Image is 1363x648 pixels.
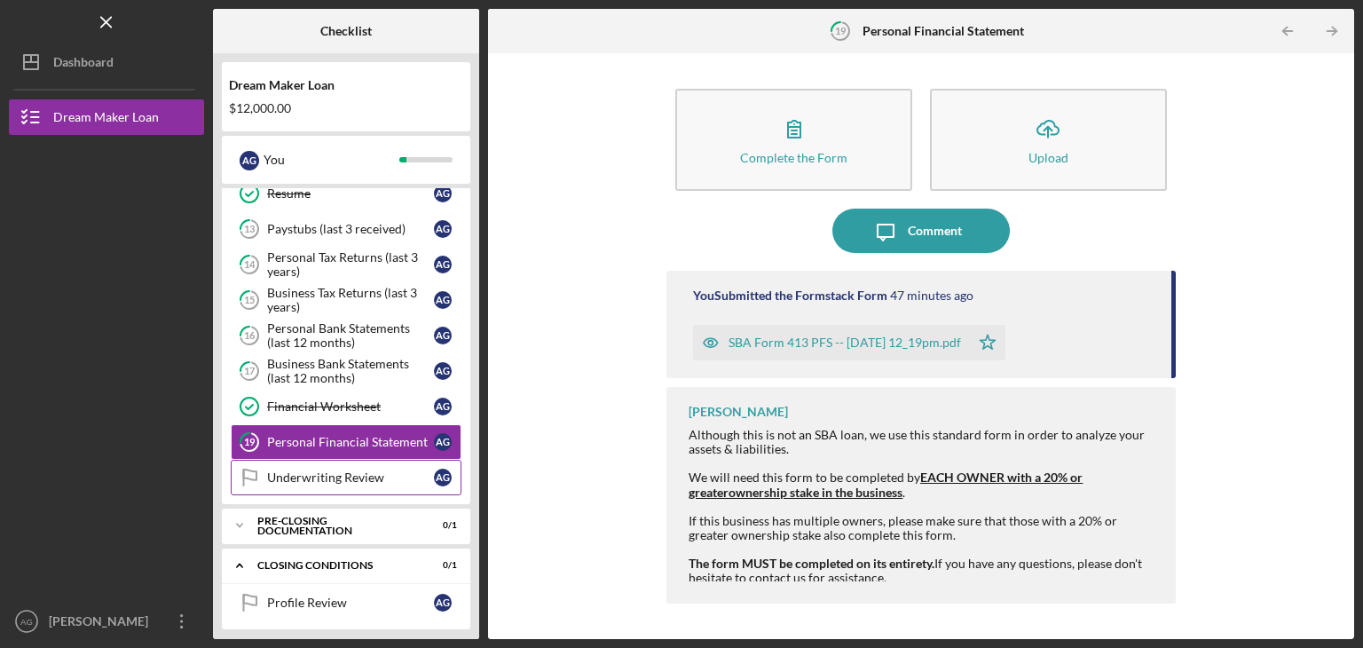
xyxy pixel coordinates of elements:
button: Complete the Form [675,89,912,191]
div: Closing Conditions [257,560,413,571]
b: Checklist [320,24,372,38]
div: Personal Financial Statement [267,435,434,449]
button: Dashboard [9,44,204,80]
div: Upload [1028,151,1068,164]
a: 16Personal Bank Statements (last 12 months)AG [231,318,461,353]
div: Complete the Form [740,151,847,164]
div: Personal Bank Statements (last 12 months) [267,321,434,350]
div: Business Tax Returns (last 3 years) [267,286,434,314]
div: A G [434,362,452,380]
a: Underwriting ReviewAG [231,460,461,495]
button: SBA Form 413 PFS -- [DATE] 12_19pm.pdf [693,325,1005,360]
div: Underwriting Review [267,470,434,485]
strong: EACH OWNER with a 20% or greater [689,470,1083,499]
tspan: 16 [244,330,256,342]
div: A G [434,220,452,238]
a: 19Personal Financial StatementAG [231,424,461,460]
u: ownership stake in the business [729,485,902,500]
div: You Submitted the Formstack Form [693,288,887,303]
div: A G [240,151,259,170]
div: Although this is not an SBA loan, we use this standard form in order to analyze your assets & lia... [689,428,1158,456]
div: A G [434,291,452,309]
div: Comment [908,209,962,253]
div: A G [434,327,452,344]
tspan: 15 [244,295,255,306]
time: 2025-09-29 16:19 [890,288,973,303]
a: ResumeAG [231,176,461,211]
div: [PERSON_NAME] [689,405,788,419]
a: 15Business Tax Returns (last 3 years)AG [231,282,461,318]
button: Dream Maker Loan [9,99,204,135]
strong: The form MUST be completed on its entirety. [689,556,934,571]
b: Personal Financial Statement [863,24,1024,38]
div: A G [434,594,452,612]
div: [PERSON_NAME] [44,604,160,644]
div: Paystubs (last 3 received) [267,222,434,236]
div: Personal Tax Returns (last 3 years) [267,250,434,279]
tspan: 17 [244,366,256,377]
div: Dream Maker Loan [53,99,159,139]
div: A G [434,185,452,202]
div: You [264,145,399,175]
div: SBA Form 413 PFS -- [DATE] 12_19pm.pdf [729,336,961,350]
tspan: 19 [834,25,846,36]
a: 13Paystubs (last 3 received)AG [231,211,461,247]
div: A G [434,433,452,451]
div: $12,000.00 [229,101,463,115]
a: Profile ReviewAG [231,585,461,620]
div: Dream Maker Loan [229,78,463,92]
div: Pre-Closing Documentation [257,516,413,536]
div: If this business has multiple owners, please make sure that those with a 20% or greater ownership... [689,514,1158,542]
a: Financial WorksheetAG [231,389,461,424]
button: AG[PERSON_NAME] [9,604,204,639]
a: 17Business Bank Statements (last 12 months)AG [231,353,461,389]
div: A G [434,469,452,486]
div: Financial Worksheet [267,399,434,414]
div: Business Bank Statements (last 12 months) [267,357,434,385]
div: Resume [267,186,434,201]
div: 0 / 1 [425,560,457,571]
div: 0 / 1 [425,520,457,531]
div: Dashboard [53,44,114,84]
a: 14Personal Tax Returns (last 3 years)AG [231,247,461,282]
tspan: 14 [244,259,256,271]
button: Upload [930,89,1167,191]
tspan: 19 [244,437,256,448]
button: Comment [832,209,1010,253]
div: If you have any questions, please don't hesitate to contact us for assistance. [689,428,1158,585]
div: A G [434,256,452,273]
div: Profile Review [267,596,434,610]
div: We will need this form to be completed by . [689,470,1158,499]
tspan: 13 [244,224,255,235]
div: A G [434,398,452,415]
text: AG [20,617,33,627]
